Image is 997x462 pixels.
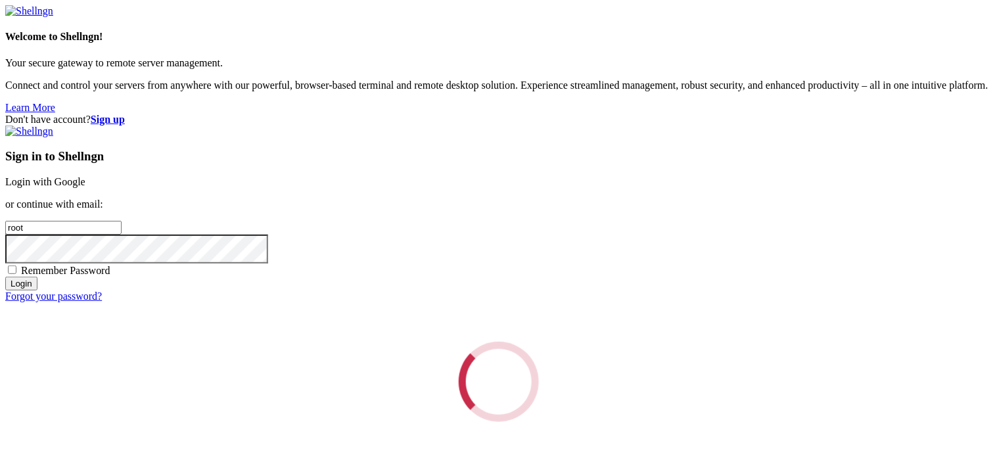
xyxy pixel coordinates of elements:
[5,114,992,126] div: Don't have account?
[5,149,992,164] h3: Sign in to Shellngn
[8,266,16,274] input: Remember Password
[5,176,85,187] a: Login with Google
[21,265,110,276] span: Remember Password
[5,290,102,302] a: Forgot your password?
[5,5,53,17] img: Shellngn
[5,126,53,137] img: Shellngn
[452,335,545,428] div: Loading...
[91,114,125,125] a: Sign up
[5,277,37,290] input: Login
[5,221,122,235] input: Email address
[5,102,55,113] a: Learn More
[5,57,992,69] p: Your secure gateway to remote server management.
[5,198,992,210] p: or continue with email:
[5,31,992,43] h4: Welcome to Shellngn!
[5,80,992,91] p: Connect and control your servers from anywhere with our powerful, browser-based terminal and remo...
